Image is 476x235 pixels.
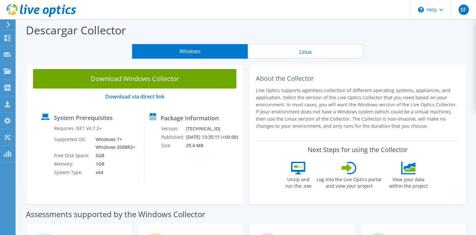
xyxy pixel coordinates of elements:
label: View your data within the project [385,174,432,189]
td: 1GB [91,160,137,168]
label: Requires .NET V4.7.2+ [54,125,102,132]
h2: About the Collector [256,75,459,82]
label: Assessments supported by the Windows Collector [26,211,205,217]
button: Windows [132,44,248,59]
td: Memory: [54,160,91,168]
span: SF [459,5,469,15]
td: Free Disk Space: [54,151,91,160]
td: 5GB [91,151,137,160]
label: Descargar Collector [26,23,126,38]
td: [TECHNICAL_ID] [186,124,240,133]
a: Download via direct link [105,93,164,100]
label: Next Steps for using the Collector [308,146,408,154]
td: Version: [161,124,185,133]
td: x64 [91,168,137,177]
label: Package Information [161,115,219,121]
button: Linux [248,44,363,59]
td: Published: [161,133,185,141]
svg: \n [418,7,424,13]
label: Unzip and run the .exe [283,174,313,189]
td: System Type: [54,168,91,177]
label: Log into the Live Optics portal and view your project [316,174,382,189]
a: Download Windows Collector [33,69,236,88]
td: 29.4 MB [186,141,240,150]
label: System Prerequisites [54,114,113,121]
td: Supported OS: [54,135,91,151]
p: Live Optics supports agentless collection of different operating systems, appliances, and applica... [256,87,459,130]
td: [DATE] 13:35:11 (+00:00) [186,133,240,141]
td: Size: [161,141,185,150]
td: Windows 7+ Windows 2008R2+ [91,135,137,151]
